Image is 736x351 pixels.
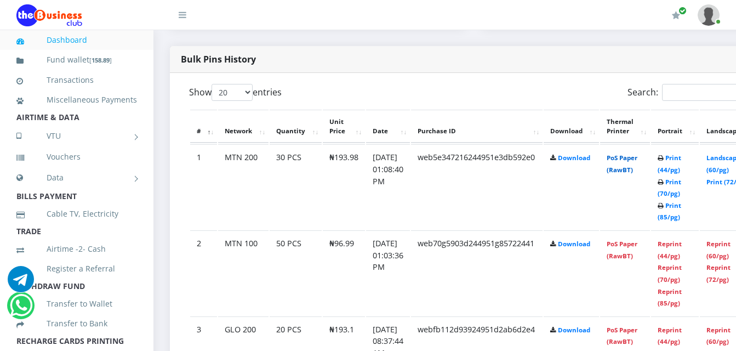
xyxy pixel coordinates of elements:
[16,201,137,227] a: Cable TV, Electricity
[658,201,681,222] a: Print (85/pg)
[558,154,590,162] a: Download
[218,110,269,144] th: Network: activate to sort column ascending
[189,84,282,101] label: Show entries
[658,326,682,346] a: Reprint (44/pg)
[607,326,637,346] a: PoS Paper (RawBT)
[16,27,137,53] a: Dashboard
[16,236,137,262] a: Airtime -2- Cash
[16,87,137,112] a: Miscellaneous Payments
[270,110,322,144] th: Quantity: activate to sort column ascending
[658,178,681,198] a: Print (70/pg)
[366,144,410,229] td: [DATE] 01:08:40 PM
[706,240,731,260] a: Reprint (60/pg)
[558,240,590,248] a: Download
[698,4,720,26] img: User
[323,230,365,315] td: ₦96.99
[190,230,217,315] td: 2
[181,53,256,65] strong: Bulk Pins History
[658,287,682,308] a: Reprint (85/pg)
[10,301,32,319] a: Chat for support
[323,144,365,229] td: ₦193.98
[678,7,687,15] span: Renew/Upgrade Subscription
[16,144,137,169] a: Vouchers
[706,326,731,346] a: Reprint (60/pg)
[411,230,543,315] td: web70g5903d244951g85722441
[16,164,137,191] a: Data
[600,110,650,144] th: Thermal Printer: activate to sort column ascending
[16,311,137,336] a: Transfer to Bank
[411,144,543,229] td: web5e347216244951e3db592e0
[218,144,269,229] td: MTN 200
[651,110,699,144] th: Portrait: activate to sort column ascending
[270,230,322,315] td: 50 PCS
[16,256,137,281] a: Register a Referral
[16,291,137,316] a: Transfer to Wallet
[92,56,110,64] b: 158.89
[323,110,365,144] th: Unit Price: activate to sort column ascending
[544,110,599,144] th: Download: activate to sort column ascending
[190,144,217,229] td: 1
[190,110,217,144] th: #: activate to sort column descending
[16,67,137,93] a: Transactions
[366,230,410,315] td: [DATE] 01:03:36 PM
[658,154,681,174] a: Print (44/pg)
[89,56,112,64] small: [ ]
[16,47,137,73] a: Fund wallet[158.89]
[366,110,410,144] th: Date: activate to sort column ascending
[706,263,731,284] a: Reprint (72/pg)
[16,4,82,26] img: Logo
[270,144,322,229] td: 30 PCS
[218,230,269,315] td: MTN 100
[558,326,590,334] a: Download
[16,122,137,150] a: VTU
[607,154,637,174] a: PoS Paper (RawBT)
[411,110,543,144] th: Purchase ID: activate to sort column ascending
[672,11,680,20] i: Renew/Upgrade Subscription
[658,240,682,260] a: Reprint (44/pg)
[212,84,253,101] select: Showentries
[658,263,682,284] a: Reprint (70/pg)
[607,240,637,260] a: PoS Paper (RawBT)
[8,274,34,292] a: Chat for support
